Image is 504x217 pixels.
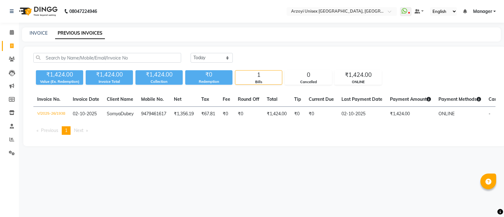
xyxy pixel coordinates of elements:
[170,107,198,122] td: ₹1,356.19
[185,70,232,79] div: ₹0
[73,96,99,102] span: Invoice Date
[135,79,183,84] div: Collection
[69,3,97,20] b: 08047224946
[201,96,209,102] span: Tax
[263,107,290,122] td: ₹1,424.00
[285,79,332,85] div: Cancelled
[238,96,259,102] span: Round Off
[86,70,133,79] div: ₹1,424.00
[121,111,134,117] span: Dubey
[489,111,490,117] span: -
[73,111,97,117] span: 02-10-2025
[335,71,381,79] div: ₹1,424.00
[438,96,481,102] span: Payment Methods
[305,107,338,122] td: ₹0
[198,107,219,122] td: ₹67.81
[86,79,133,84] div: Invoice Total
[223,96,230,102] span: Fee
[473,8,492,15] span: Manager
[285,71,332,79] div: 0
[341,96,382,102] span: Last Payment Date
[37,96,60,102] span: Invoice No.
[16,3,59,20] img: logo
[30,30,48,36] a: INVOICE
[338,107,386,122] td: 02-10-2025
[174,96,181,102] span: Net
[219,107,234,122] td: ₹0
[36,79,83,84] div: Value (Ex. Redemption)
[438,111,455,117] span: ONLINE
[55,28,105,39] a: PREVIOUS INVOICES
[36,70,83,79] div: ₹1,424.00
[33,107,69,122] td: V/2025-26/1938
[185,79,232,84] div: Redemption
[335,79,381,85] div: ONLINE
[107,96,133,102] span: Client Name
[137,107,170,122] td: 9479461617
[267,96,278,102] span: Total
[33,53,181,63] input: Search by Name/Mobile/Email/Invoice No
[107,111,121,117] span: Somya
[309,96,334,102] span: Current Due
[390,96,431,102] span: Payment Amount
[41,128,58,133] span: Previous
[33,126,495,135] nav: Pagination
[74,128,83,133] span: Next
[294,96,301,102] span: Tip
[135,70,183,79] div: ₹1,424.00
[65,128,67,133] span: 1
[234,107,263,122] td: ₹0
[290,107,305,122] td: ₹0
[235,71,282,79] div: 1
[386,107,435,122] td: ₹1,424.00
[235,79,282,85] div: Bills
[141,96,164,102] span: Mobile No.
[478,192,498,211] iframe: chat widget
